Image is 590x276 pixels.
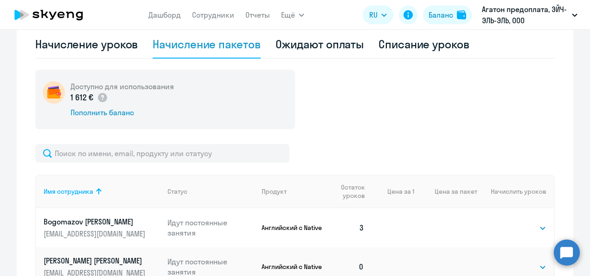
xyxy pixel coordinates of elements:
[35,144,289,163] input: Поиск по имени, email, продукту или статусу
[167,187,255,196] div: Статус
[167,217,255,238] p: Идут постоянные занятия
[153,37,260,52] div: Начисление пакетов
[324,208,372,247] td: 3
[167,187,187,196] div: Статус
[43,81,65,104] img: wallet-circle.png
[332,183,365,200] span: Остаток уроков
[281,6,304,24] button: Ещё
[369,9,378,20] span: RU
[363,6,393,24] button: RU
[44,187,93,196] div: Имя сотрудника
[44,187,160,196] div: Имя сотрудника
[245,10,270,20] a: Отчеты
[482,4,568,26] p: Агатон предоплата, ЭЙЧ-ЭЛЬ-ЭЛЬ, ООО
[378,37,469,52] div: Списание уроков
[477,175,554,208] th: Начислить уроков
[429,9,453,20] div: Баланс
[192,10,234,20] a: Сотрудники
[414,175,477,208] th: Цена за пакет
[71,92,108,104] p: 1 612 €
[276,37,364,52] div: Ожидают оплаты
[262,187,287,196] div: Продукт
[71,81,174,92] h5: Доступно для использования
[262,187,324,196] div: Продукт
[44,217,147,227] p: Bogomazov [PERSON_NAME]
[71,107,174,118] div: Пополнить баланс
[262,223,324,232] p: Английский с Native
[262,263,324,271] p: Английский с Native
[423,6,472,24] button: Балансbalance
[281,9,295,20] span: Ещё
[44,229,147,239] p: [EMAIL_ADDRESS][DOMAIN_NAME]
[332,183,372,200] div: Остаток уроков
[477,4,582,26] button: Агатон предоплата, ЭЙЧ-ЭЛЬ-ЭЛЬ, ООО
[44,217,160,239] a: Bogomazov [PERSON_NAME][EMAIL_ADDRESS][DOMAIN_NAME]
[372,175,414,208] th: Цена за 1
[35,37,138,52] div: Начисление уроков
[148,10,181,20] a: Дашборд
[44,256,147,266] p: [PERSON_NAME] [PERSON_NAME]
[457,10,466,20] img: balance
